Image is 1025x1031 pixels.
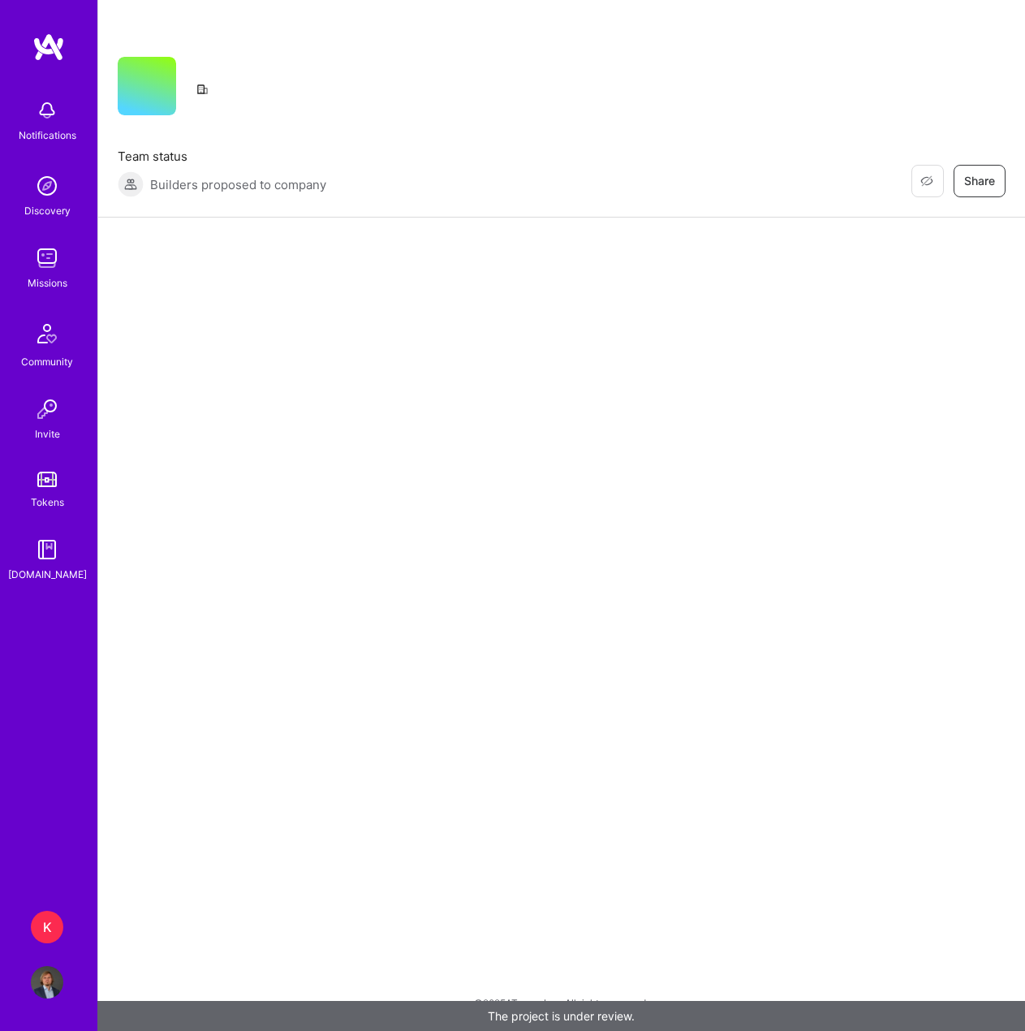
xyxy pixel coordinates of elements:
[31,494,64,511] div: Tokens
[954,165,1006,197] button: Share
[31,966,63,999] img: User Avatar
[31,170,63,202] img: discovery
[196,83,209,96] i: icon CompanyGray
[118,171,144,197] img: Builders proposed to company
[150,176,326,193] span: Builders proposed to company
[31,393,63,425] img: Invite
[35,425,60,442] div: Invite
[31,533,63,566] img: guide book
[27,966,67,999] a: User Avatar
[8,566,87,583] div: [DOMAIN_NAME]
[31,911,63,943] div: K
[118,148,326,165] span: Team status
[19,127,76,144] div: Notifications
[31,242,63,274] img: teamwork
[21,353,73,370] div: Community
[31,94,63,127] img: bell
[24,202,71,219] div: Discovery
[28,314,67,353] img: Community
[27,911,67,943] a: K
[32,32,65,62] img: logo
[28,274,67,291] div: Missions
[920,175,933,188] i: icon EyeClosed
[37,472,57,487] img: tokens
[964,173,995,189] span: Share
[97,1001,1025,1031] div: The project is under review.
